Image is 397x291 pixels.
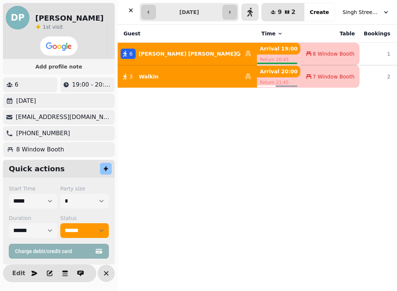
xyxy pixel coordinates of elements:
[261,30,283,37] button: Time
[9,185,57,192] label: Start Time
[312,50,354,57] span: 8 Window Booth
[11,266,26,281] button: Edit
[11,13,25,22] span: DP
[118,45,257,63] button: 6[PERSON_NAME] [PERSON_NAME]
[72,80,112,89] p: 19:00 - 20:45
[14,270,23,276] span: Edit
[360,25,395,43] th: Bookings
[35,13,104,23] h2: [PERSON_NAME]
[118,25,257,43] th: Guest
[312,73,354,80] span: 7 Window Booth
[360,65,395,88] td: 2
[304,3,335,21] button: Create
[257,66,300,77] p: Arrival 20:00
[16,129,70,138] p: [PHONE_NUMBER]
[15,80,18,89] p: 6
[139,50,236,57] p: [PERSON_NAME] [PERSON_NAME]
[338,6,394,19] button: Singh Street Bruntsfield
[257,77,300,88] p: Return 21:45
[43,24,46,30] span: 1
[257,55,300,65] p: Return 20:45
[9,214,57,222] label: Duration
[9,244,109,259] button: Charge debit/credit card
[257,43,300,55] p: Arrival 19:00
[261,30,275,37] span: Time
[9,164,65,174] h2: Quick actions
[310,10,329,15] span: Create
[12,64,106,69] span: Add profile note
[300,25,359,43] th: Table
[43,23,63,31] p: visit
[278,9,282,15] span: 9
[292,9,296,15] span: 2
[16,145,64,154] p: 8 Window Booth
[46,24,52,30] span: st
[262,3,304,21] button: 92
[343,8,379,16] span: Singh Street Bruntsfield
[60,214,109,222] label: Status
[129,50,133,57] span: 6
[16,97,36,105] p: [DATE]
[60,185,109,192] label: Party size
[118,68,257,85] button: 3Walkin
[15,249,94,254] span: Charge debit/credit card
[139,73,158,80] p: Walkin
[6,62,112,71] button: Add profile note
[16,113,112,122] p: [EMAIL_ADDRESS][DOMAIN_NAME]
[360,43,395,66] td: 1
[129,73,133,80] span: 3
